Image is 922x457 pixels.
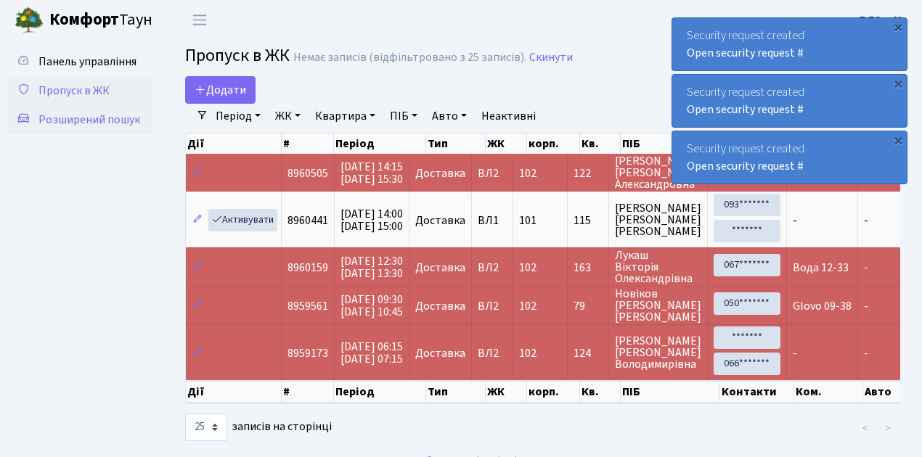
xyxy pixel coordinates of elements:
span: - [864,213,868,228]
a: Активувати [208,209,277,231]
span: [PERSON_NAME] [PERSON_NAME] Александровна [615,155,701,190]
th: Дії [186,381,282,403]
button: Переключити навігацію [181,8,218,32]
span: 101 [519,213,537,228]
span: - [864,298,868,314]
img: logo.png [15,6,44,35]
a: Open security request # [687,158,804,174]
span: Доставка [415,262,465,273]
a: ВЛ2 -. К. [860,12,905,29]
span: Лукаш Вікторія Олександрівна [615,250,701,284]
th: Період [334,133,426,154]
a: Розширений пошук [7,105,152,134]
span: Glovo 09-38 [793,298,852,314]
span: Доставка [415,347,465,359]
span: ВЛ2 [478,168,507,179]
span: [PERSON_NAME] [PERSON_NAME] Володимирівна [615,335,701,370]
th: ПІБ [621,381,720,403]
div: Security request created [672,75,907,127]
span: 8959173 [287,345,328,361]
a: Неактивні [476,104,542,128]
span: [DATE] 14:00 [DATE] 15:00 [340,206,403,234]
a: Авто [426,104,473,128]
span: 122 [574,168,603,179]
span: Доставка [415,300,465,312]
span: 102 [519,345,537,361]
span: 8959561 [287,298,328,314]
span: 102 [519,165,537,181]
span: 124 [574,347,603,359]
a: Скинути [529,51,573,65]
span: 8960505 [287,165,328,181]
a: Open security request # [687,102,804,118]
span: - [864,345,868,361]
a: Open security request # [687,45,804,61]
span: ВЛ2 [478,262,507,273]
th: ЖК [486,381,527,403]
a: Панель управління [7,47,152,76]
span: 79 [574,300,603,312]
span: Вода 12-33 [793,260,849,276]
th: Тип [426,381,486,403]
span: [PERSON_NAME] [PERSON_NAME] [PERSON_NAME] [615,202,701,237]
span: Додати [195,82,246,98]
b: ВЛ2 -. К. [860,12,905,28]
span: Таун [49,8,152,33]
span: 102 [519,260,537,276]
div: Security request created [672,131,907,184]
div: × [891,20,905,34]
span: ВЛ2 [478,347,507,359]
span: [DATE] 14:15 [DATE] 15:30 [340,159,403,187]
span: Пропуск в ЖК [38,83,110,99]
th: # [282,133,334,154]
span: 163 [574,262,603,273]
th: Дії [186,133,282,154]
span: 102 [519,298,537,314]
th: # [282,381,334,403]
a: Додати [185,76,256,104]
span: - [793,213,797,228]
select: записів на сторінці [185,413,227,441]
a: ЖК [269,104,306,128]
th: Тип [426,133,486,154]
th: Контакти [720,381,794,403]
span: - [864,260,868,276]
div: × [891,76,905,91]
a: Пропуск в ЖК [7,76,152,105]
span: [DATE] 06:15 [DATE] 07:15 [340,339,403,367]
th: ЖК [486,133,527,154]
th: Авто [863,381,912,403]
span: Розширений пошук [38,112,140,128]
a: Квартира [309,104,381,128]
span: 115 [574,215,603,226]
span: 8960441 [287,213,328,228]
span: Пропуск в ЖК [185,43,290,68]
span: Доставка [415,168,465,179]
span: ВЛ2 [478,300,507,312]
th: корп. [527,381,580,403]
a: ПІБ [384,104,423,128]
th: ПІБ [621,133,720,154]
span: [DATE] 12:30 [DATE] 13:30 [340,253,403,281]
th: Кв. [580,381,621,403]
b: Комфорт [49,8,119,31]
a: Період [210,104,266,128]
span: 8960159 [287,260,328,276]
span: [DATE] 09:30 [DATE] 10:45 [340,292,403,320]
span: Доставка [415,215,465,226]
div: Security request created [672,18,907,70]
span: - [793,345,797,361]
div: Немає записів (відфільтровано з 25 записів). [293,51,526,65]
label: записів на сторінці [185,413,332,441]
div: × [891,133,905,147]
th: Ком. [794,381,863,403]
span: Панель управління [38,54,136,70]
th: Кв. [580,133,621,154]
th: Період [334,381,426,403]
span: ВЛ1 [478,215,507,226]
th: корп. [527,133,580,154]
span: Новіков [PERSON_NAME] [PERSON_NAME] [615,288,701,323]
